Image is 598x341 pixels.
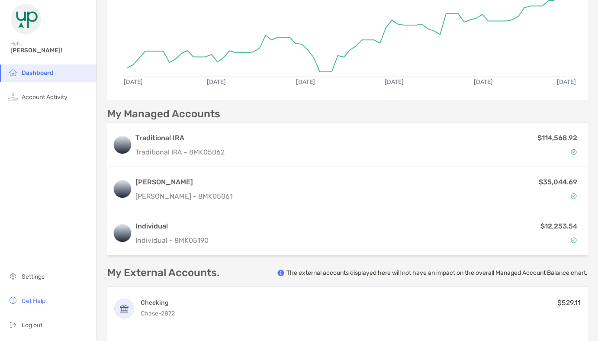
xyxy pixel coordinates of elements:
[135,147,225,158] p: Traditional IRA - 8MK05062
[22,273,45,280] span: Settings
[107,109,220,119] p: My Managed Accounts
[114,180,131,198] img: logo account
[8,91,18,102] img: activity icon
[115,299,134,318] img: CHASE COLLEGE
[286,269,588,277] p: The external accounts displayed here will not have an impact on the overall Managed Account Balan...
[107,267,219,278] p: My External Accounts.
[537,132,577,143] p: $114,568.92
[22,322,42,329] span: Log out
[114,136,131,154] img: logo account
[8,271,18,281] img: settings icon
[571,237,577,243] img: Account Status icon
[141,299,175,307] h4: Checking
[114,225,131,242] img: logo account
[141,310,161,317] span: Chase -
[385,78,404,86] text: [DATE]
[8,67,18,77] img: household icon
[207,78,226,86] text: [DATE]
[135,191,233,202] p: [PERSON_NAME] - 8MK05061
[161,310,175,317] span: 2872
[124,78,143,86] text: [DATE]
[571,149,577,155] img: Account Status icon
[135,235,209,246] p: Individual - 8MK05190
[135,177,233,187] h3: [PERSON_NAME]
[22,93,68,101] span: Account Activity
[571,193,577,199] img: Account Status icon
[135,133,225,143] h3: Traditional IRA
[474,78,493,86] text: [DATE]
[135,221,209,232] h3: Individual
[8,319,18,330] img: logout icon
[557,299,581,307] span: $529.11
[22,69,54,77] span: Dashboard
[277,270,284,277] img: info
[10,47,91,54] span: [PERSON_NAME]!
[8,295,18,306] img: get-help icon
[296,78,315,86] text: [DATE]
[540,221,577,232] p: $12,253.54
[22,297,45,305] span: Get Help
[10,3,42,35] img: Zoe Logo
[557,78,576,86] text: [DATE]
[539,177,577,187] p: $35,044.69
